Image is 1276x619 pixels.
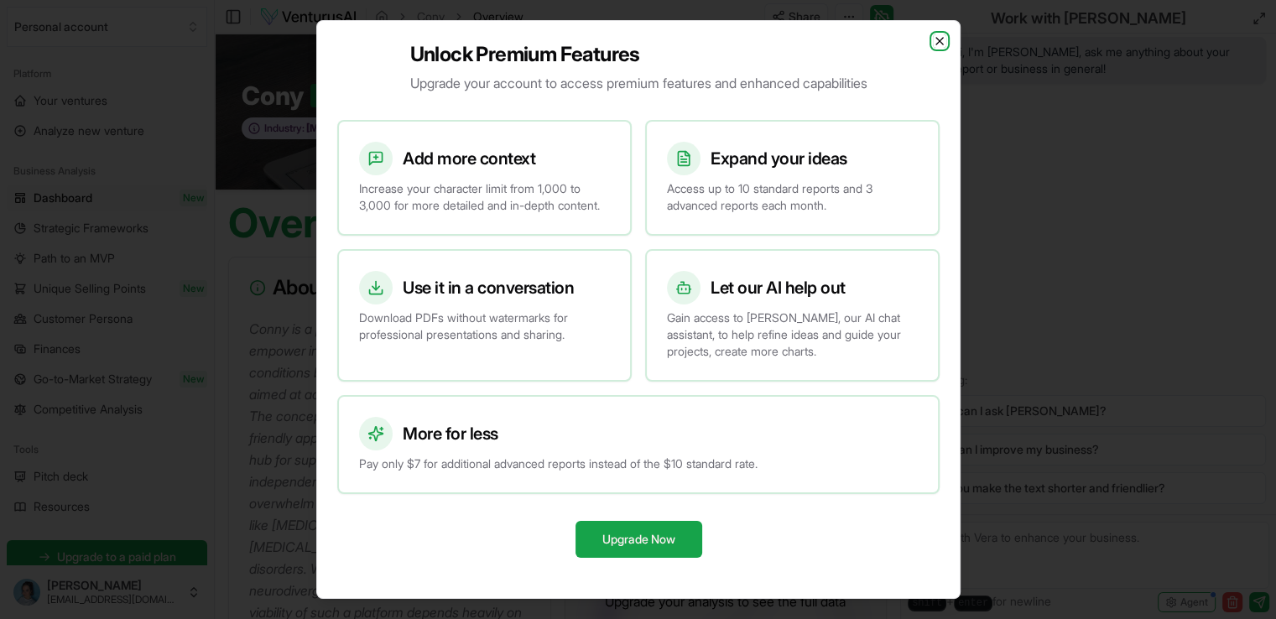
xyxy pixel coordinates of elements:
button: Upgrade Now [575,521,701,558]
h3: Add more context [403,147,535,170]
p: Increase your character limit from 1,000 to 3,000 for more detailed and in-depth content. [359,180,610,214]
h3: Use it in a conversation [403,276,574,299]
p: Access up to 10 standard reports and 3 advanced reports each month. [667,180,918,214]
p: Gain access to [PERSON_NAME], our AI chat assistant, to help refine ideas and guide your projects... [667,309,918,360]
h3: Expand your ideas [711,147,847,170]
p: Pay only $7 for additional advanced reports instead of the $10 standard rate. [359,455,918,472]
h2: Unlock Premium Features [409,41,867,68]
h3: Let our AI help out [711,276,846,299]
p: Upgrade your account to access premium features and enhanced capabilities [409,73,867,93]
h3: More for less [403,422,498,445]
p: Download PDFs without watermarks for professional presentations and sharing. [359,309,610,343]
